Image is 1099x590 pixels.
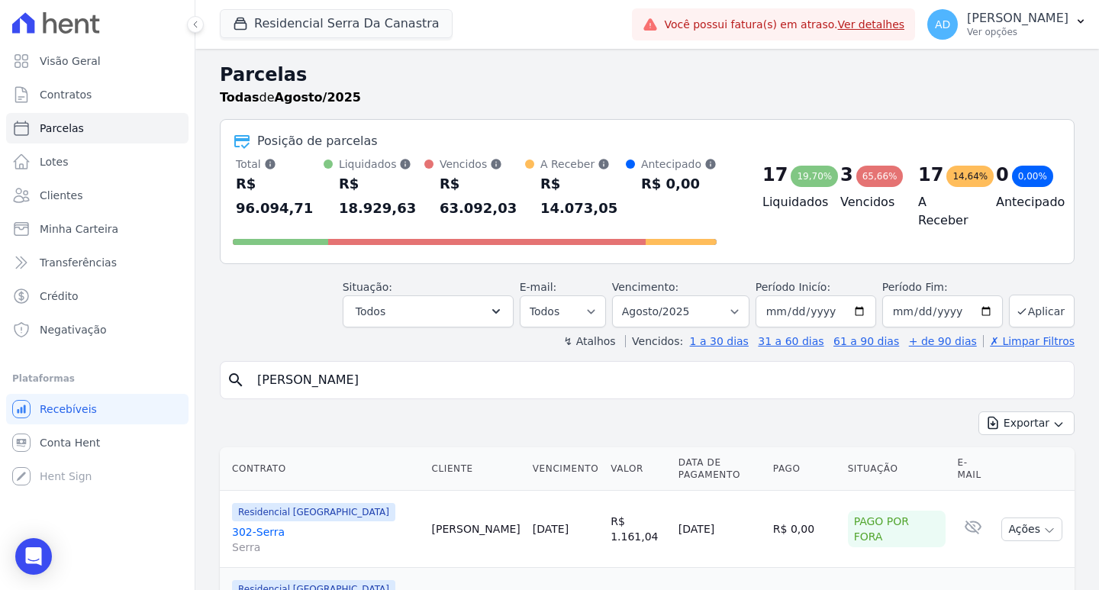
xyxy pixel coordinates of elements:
[604,447,672,491] th: Valor
[996,163,1009,187] div: 0
[220,9,453,38] button: Residencial Serra Da Canastra
[440,156,525,172] div: Vencidos
[641,172,717,196] div: R$ 0,00
[842,447,952,491] th: Situação
[612,281,678,293] label: Vencimento:
[983,335,1075,347] a: ✗ Limpar Filtros
[952,447,996,491] th: E-mail
[672,491,767,568] td: [DATE]
[236,156,324,172] div: Total
[840,193,894,211] h4: Vencidos
[641,156,717,172] div: Antecipado
[856,166,904,187] div: 65,66%
[275,90,361,105] strong: Agosto/2025
[6,247,189,278] a: Transferências
[625,335,683,347] label: Vencidos:
[6,79,189,110] a: Contratos
[6,314,189,345] a: Negativação
[6,113,189,143] a: Parcelas
[1009,295,1075,327] button: Aplicar
[232,524,420,555] a: 302-SerraSerra
[563,335,615,347] label: ↯ Atalhos
[915,3,1099,46] button: AD [PERSON_NAME] Ver opções
[220,90,259,105] strong: Todas
[257,132,378,150] div: Posição de parcelas
[40,255,117,270] span: Transferências
[220,89,361,107] p: de
[533,523,569,535] a: [DATE]
[840,163,853,187] div: 3
[664,17,904,33] span: Você possui fatura(s) em atraso.
[6,394,189,424] a: Recebíveis
[40,221,118,237] span: Minha Carteira
[40,322,107,337] span: Negativação
[440,172,525,221] div: R$ 63.092,03
[339,172,424,221] div: R$ 18.929,63
[604,491,672,568] td: R$ 1.161,04
[40,289,79,304] span: Crédito
[356,302,385,321] span: Todos
[6,147,189,177] a: Lotes
[232,540,420,555] span: Serra
[527,447,604,491] th: Vencimento
[918,163,943,187] div: 17
[40,401,97,417] span: Recebíveis
[339,156,424,172] div: Liquidados
[833,335,899,347] a: 61 a 90 dias
[220,61,1075,89] h2: Parcelas
[946,166,994,187] div: 14,64%
[1001,517,1062,541] button: Ações
[978,411,1075,435] button: Exportar
[40,121,84,136] span: Parcelas
[426,491,527,568] td: [PERSON_NAME]
[236,172,324,221] div: R$ 96.094,71
[848,511,946,547] div: Pago por fora
[232,503,395,521] span: Residencial [GEOGRAPHIC_DATA]
[6,281,189,311] a: Crédito
[935,19,950,30] span: AD
[767,491,842,568] td: R$ 0,00
[758,335,823,347] a: 31 a 60 dias
[6,214,189,244] a: Minha Carteira
[12,369,182,388] div: Plataformas
[220,447,426,491] th: Contrato
[40,53,101,69] span: Visão Geral
[762,193,816,211] h4: Liquidados
[762,163,788,187] div: 17
[6,427,189,458] a: Conta Hent
[520,281,557,293] label: E-mail:
[540,156,626,172] div: A Receber
[15,538,52,575] div: Open Intercom Messenger
[343,295,514,327] button: Todos
[838,18,905,31] a: Ver detalhes
[882,279,1003,295] label: Período Fim:
[6,46,189,76] a: Visão Geral
[690,335,749,347] a: 1 a 30 dias
[540,172,626,221] div: R$ 14.073,05
[40,435,100,450] span: Conta Hent
[756,281,830,293] label: Período Inicío:
[227,371,245,389] i: search
[967,11,1068,26] p: [PERSON_NAME]
[967,26,1068,38] p: Ver opções
[40,154,69,169] span: Lotes
[909,335,977,347] a: + de 90 dias
[426,447,527,491] th: Cliente
[6,180,189,211] a: Clientes
[40,188,82,203] span: Clientes
[918,193,972,230] h4: A Receber
[248,365,1068,395] input: Buscar por nome do lote ou do cliente
[343,281,392,293] label: Situação:
[1012,166,1053,187] div: 0,00%
[40,87,92,102] span: Contratos
[996,193,1049,211] h4: Antecipado
[672,447,767,491] th: Data de Pagamento
[767,447,842,491] th: Pago
[791,166,838,187] div: 19,70%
